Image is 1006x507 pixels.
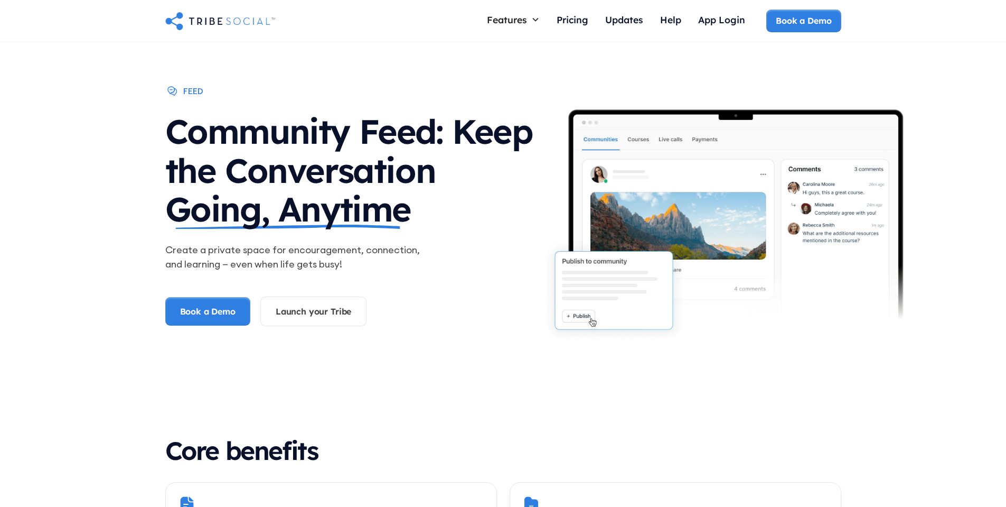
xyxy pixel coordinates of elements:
div: Updates [605,14,643,25]
a: Updates [597,10,652,32]
a: App Login [690,10,754,32]
a: home [165,10,275,31]
a: Book a Demo [165,297,250,326]
a: Pricing [548,10,597,32]
span: Going, Anytime [165,190,411,229]
div: Features [478,10,548,30]
h2: Core benefits [165,436,841,465]
div: Help [660,14,681,25]
div: Pricing [557,14,588,25]
h1: Community Feed: Keep the Conversation [165,102,537,234]
div: App Login [698,14,745,25]
a: Launch your Tribe [260,297,366,326]
a: Book a Demo [766,10,841,32]
div: Feed [183,85,203,97]
p: Create a private space for encouragement, connection, and learning — even when life gets busy! [165,243,436,271]
div: Features [487,14,527,25]
a: Help [652,10,690,32]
